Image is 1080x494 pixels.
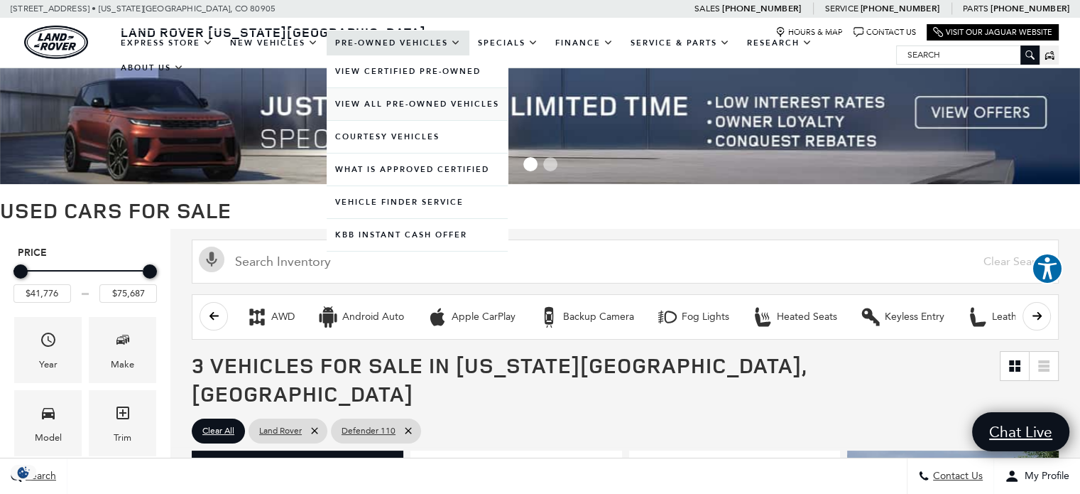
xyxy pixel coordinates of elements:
[18,247,153,259] h5: Price
[112,55,192,80] a: About Us
[14,390,82,456] div: ModelModel
[39,357,58,372] div: Year
[991,3,1069,14] a: [PHONE_NUMBER]
[259,422,302,440] span: Land Rover
[89,390,156,456] div: TrimTrim
[327,31,469,55] a: Pre-Owned Vehicles
[317,306,339,328] div: Android Auto
[752,306,773,328] div: Heated Seats
[327,219,508,251] a: KBB Instant Cash Offer
[853,27,916,38] a: Contact Us
[327,154,508,186] a: What Is Approved Certified
[192,451,403,473] div: Special Offer
[35,430,62,446] div: Model
[994,458,1080,494] button: Open user profile menu
[239,302,302,332] button: AWDAWD
[852,302,952,332] button: Keyless EntryKeyless Entry
[202,422,234,440] span: Clear All
[114,401,131,430] span: Trim
[967,306,988,328] div: Leather Seats
[861,3,939,14] a: [PHONE_NUMBER]
[114,328,131,357] span: Make
[11,4,276,14] a: [STREET_ADDRESS] • [US_STATE][GEOGRAPHIC_DATA], CO 80905
[963,4,988,14] span: Parts
[530,302,642,332] button: Backup CameraBackup Camera
[222,31,327,55] a: New Vehicles
[722,3,801,14] a: [PHONE_NUMBER]
[271,311,295,323] div: AWD
[246,306,268,328] div: AWD
[13,284,71,303] input: Minimum
[114,430,131,446] div: Trim
[1000,352,1029,380] a: Grid View
[933,27,1052,38] a: Visit Our Jaguar Website
[342,311,404,323] div: Android Auto
[777,311,837,323] div: Heated Seats
[563,311,634,323] div: Backup Camera
[342,422,396,440] span: Defender 110
[469,31,547,55] a: Specials
[327,55,508,87] a: View Certified Pre-Owned
[649,302,737,332] button: Fog LightsFog Lights
[419,302,523,332] button: Apple CarPlayApple CarPlay
[1022,302,1051,331] button: scroll right
[13,259,157,303] div: Price
[538,306,560,328] div: Backup Camera
[24,26,88,59] a: land-rover
[1032,253,1063,284] button: Explore your accessibility options
[112,31,896,80] nav: Main Navigation
[694,4,720,14] span: Sales
[657,306,678,328] div: Fog Lights
[427,306,448,328] div: Apple CarPlay
[99,284,157,303] input: Maximum
[121,23,426,41] span: Land Rover [US_STATE][GEOGRAPHIC_DATA]
[744,302,845,332] button: Heated SeatsHeated Seats
[1019,471,1069,483] span: My Profile
[24,26,88,59] img: Land Rover
[452,311,516,323] div: Apple CarPlay
[40,401,57,430] span: Model
[929,471,983,483] span: Contact Us
[897,46,1039,63] input: Search
[972,412,1069,451] a: Chat Live
[682,311,729,323] div: Fog Lights
[327,121,508,153] a: Courtesy Vehicles
[992,311,1053,323] div: Leather Seats
[143,264,157,279] div: Maximum Price
[199,247,224,272] svg: Click to toggle on voice search
[327,186,508,218] a: Vehicle Finder Service
[7,465,40,480] img: Opt-Out Icon
[200,302,228,331] button: scroll left
[885,311,944,323] div: Keyless Entry
[982,422,1059,441] span: Chat Live
[40,328,57,357] span: Year
[824,4,858,14] span: Service
[523,157,538,171] span: Go to slide 1
[111,357,134,372] div: Make
[775,27,843,38] a: Hours & Map
[192,350,807,408] span: 3 Vehicles for Sale in [US_STATE][GEOGRAPHIC_DATA], [GEOGRAPHIC_DATA]
[543,157,557,171] span: Go to slide 2
[738,31,821,55] a: Research
[1032,253,1063,287] aside: Accessibility Help Desk
[112,23,435,41] a: Land Rover [US_STATE][GEOGRAPHIC_DATA]
[192,240,1059,284] input: Search Inventory
[7,465,40,480] section: Click to Open Cookie Consent Modal
[547,31,622,55] a: Finance
[310,302,412,332] button: Android AutoAndroid Auto
[860,306,881,328] div: Keyless Entry
[112,31,222,55] a: EXPRESS STORE
[14,317,82,383] div: YearYear
[13,264,28,279] div: Minimum Price
[327,88,508,120] a: View All Pre-Owned Vehicles
[622,31,738,55] a: Service & Parts
[959,302,1061,332] button: Leather SeatsLeather Seats
[89,317,156,383] div: MakeMake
